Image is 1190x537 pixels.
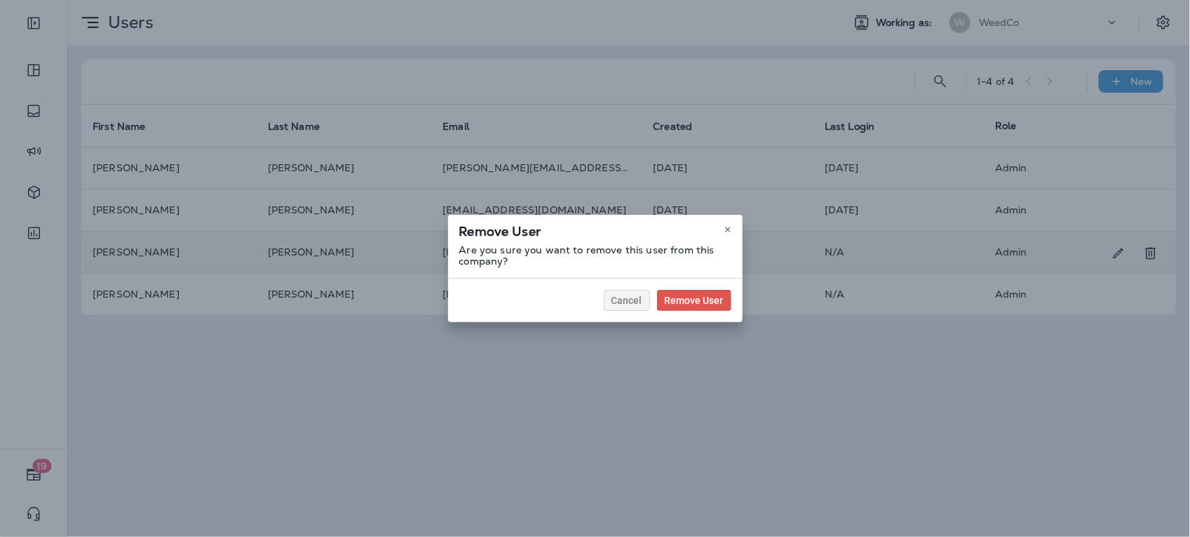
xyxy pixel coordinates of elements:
button: Remove User [657,290,731,311]
div: Remove User [448,215,743,244]
span: Remove User [665,296,724,305]
button: Cancel [604,290,650,311]
span: Cancel [611,296,642,305]
div: Are you sure you want to remove this user from this company? [448,244,743,278]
